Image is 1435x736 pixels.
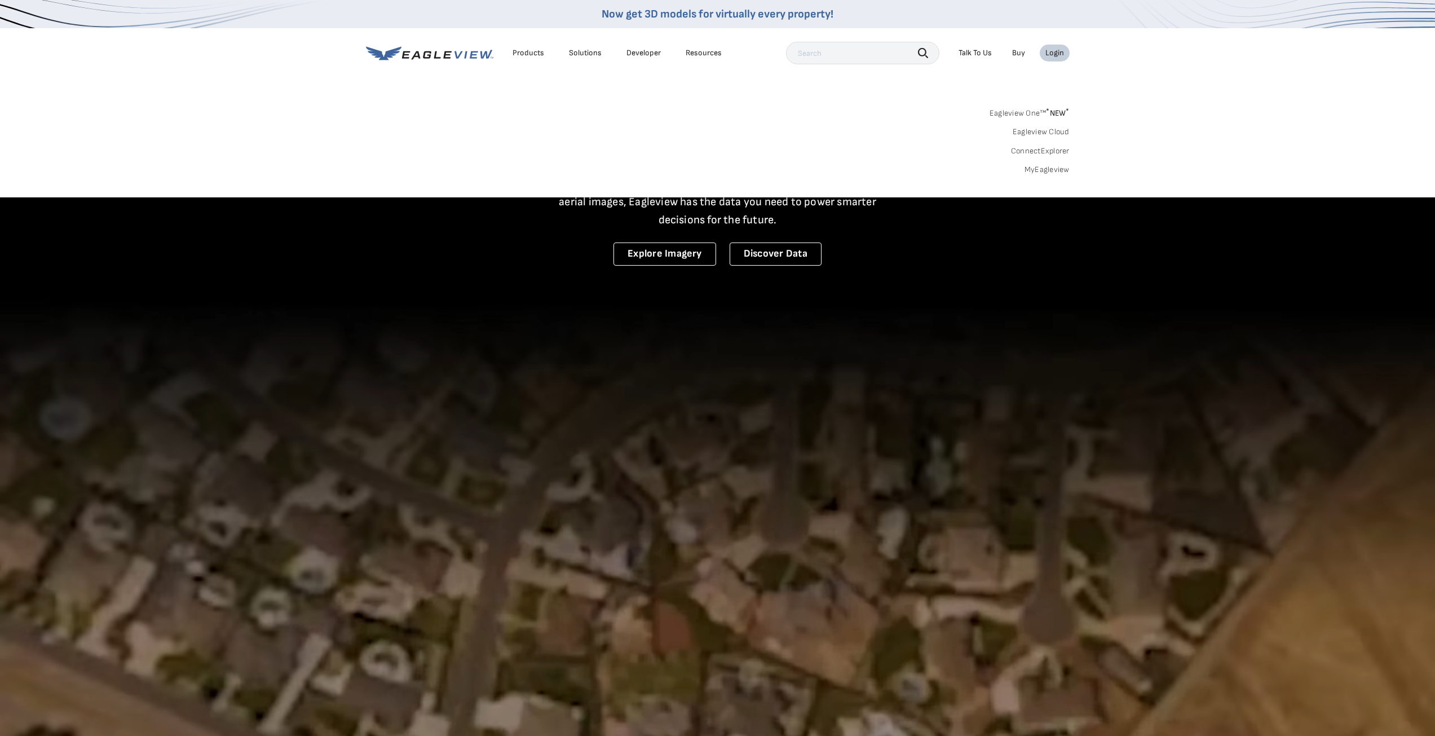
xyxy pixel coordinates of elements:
a: Explore Imagery [613,243,716,266]
div: Login [1045,48,1064,58]
a: Now get 3D models for virtually every property! [602,7,833,21]
input: Search [786,42,939,64]
div: Talk To Us [959,48,992,58]
a: MyEagleview [1025,165,1070,175]
a: Buy [1012,48,1025,58]
a: Discover Data [730,243,822,266]
div: Solutions [569,48,602,58]
a: Eagleview Cloud [1013,127,1070,137]
a: Developer [626,48,661,58]
span: NEW [1046,108,1069,118]
div: Resources [686,48,722,58]
a: ConnectExplorer [1011,146,1070,156]
a: Eagleview One™*NEW* [990,105,1070,118]
div: Products [513,48,544,58]
p: A new era starts here. Built on more than 3.5 billion high-resolution aerial images, Eagleview ha... [545,175,890,229]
